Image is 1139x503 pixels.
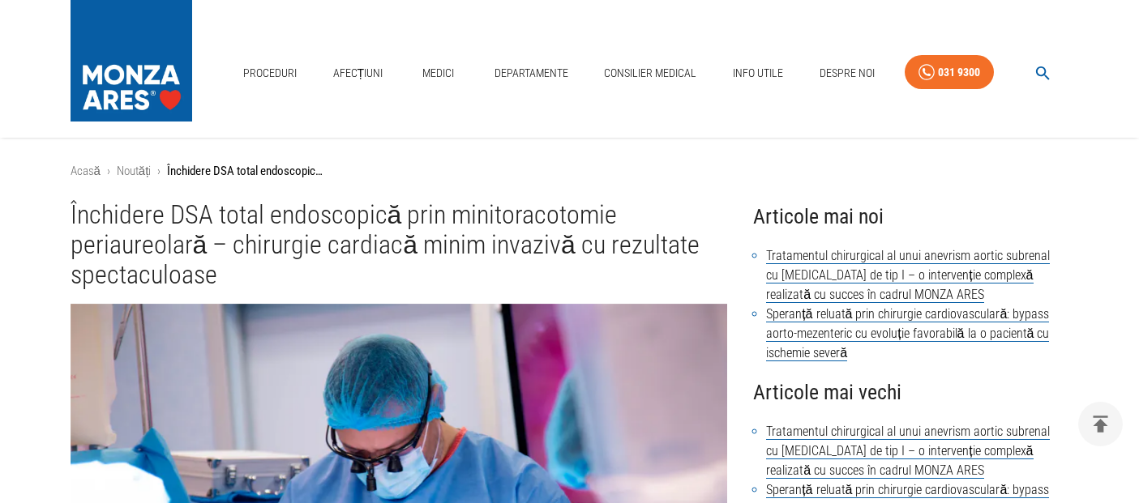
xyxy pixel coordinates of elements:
h1: Închidere DSA total endoscopică prin minitoracotomie periaureolară – chirurgie cardiacă minim inv... [71,200,728,291]
li: › [157,162,161,181]
a: Tratamentul chirurgical al unui anevrism aortic subrenal cu [MEDICAL_DATA] de tip I – o intervenț... [766,424,1050,479]
a: Departamente [488,57,575,90]
li: › [107,162,110,181]
nav: breadcrumb [71,162,1069,181]
a: Proceduri [237,57,303,90]
a: Acasă [71,164,101,178]
p: Închidere DSA total endoscopică prin minitoracotomie periaureolară – chirurgie cardiacă minim inv... [167,162,329,181]
a: 031 9300 [905,55,994,90]
a: Consilier Medical [597,57,703,90]
div: 031 9300 [938,62,980,83]
h4: Articole mai noi [753,200,1068,233]
a: Info Utile [726,57,790,90]
a: Medici [413,57,465,90]
a: Tratamentul chirurgical al unui anevrism aortic subrenal cu [MEDICAL_DATA] de tip I – o intervenț... [766,248,1050,303]
a: Afecțiuni [327,57,390,90]
button: delete [1078,402,1123,446]
a: Noutăți [117,164,152,178]
h4: Articole mai vechi [753,376,1068,409]
a: Despre Noi [813,57,881,90]
a: Speranță reluată prin chirurgie cardiovasculară: bypass aorto-mezenteric cu evoluție favorabilă l... [766,306,1049,361]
